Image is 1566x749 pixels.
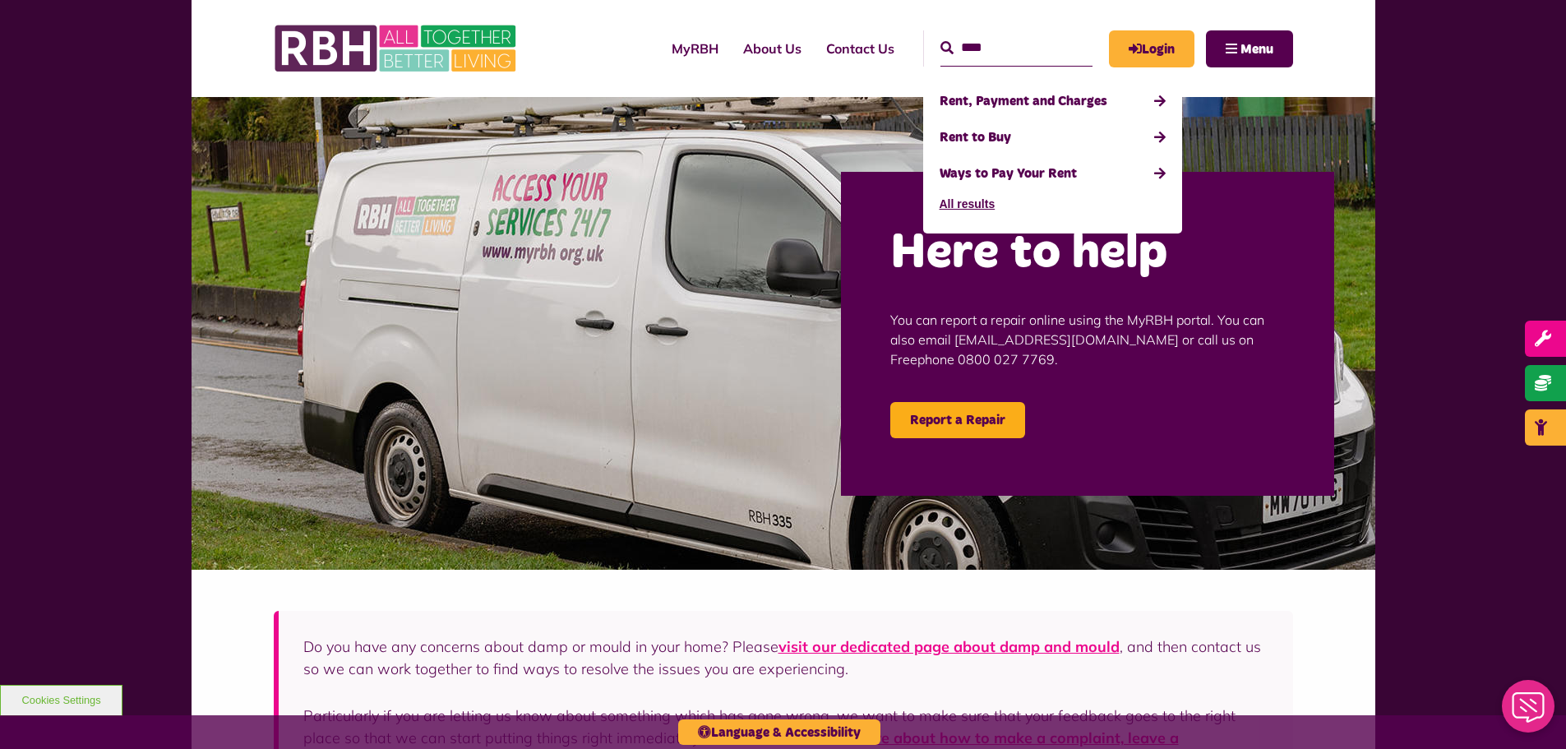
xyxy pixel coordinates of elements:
p: Do you have any concerns about damp or mould in your home? Please , and then contact us so we can... [303,636,1268,680]
p: You can report a repair online using the MyRBH portal. You can also email [EMAIL_ADDRESS][DOMAIN_... [890,285,1285,394]
iframe: Netcall Web Assistant for live chat [1492,675,1566,749]
button: Navigation [1206,30,1293,67]
a: About Us [731,26,814,71]
a: MyRBH [1109,30,1194,67]
img: RBH [274,16,520,81]
a: MyRBH [659,26,731,71]
button: Language & Accessibility [678,719,880,745]
a: Contact Us [814,26,907,71]
span: Menu [1240,43,1273,56]
a: Rent, Payment and Charges [940,83,1166,119]
button: All results [940,192,995,217]
a: Report a Repair [890,402,1025,438]
a: Ways to Pay Your Rent [940,155,1166,192]
h2: Here to help [890,221,1285,285]
a: visit our dedicated page about damp and mould [778,637,1120,656]
input: Search [940,30,1093,66]
a: Rent to Buy [940,119,1166,155]
img: Repairs 6 [192,97,1375,570]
